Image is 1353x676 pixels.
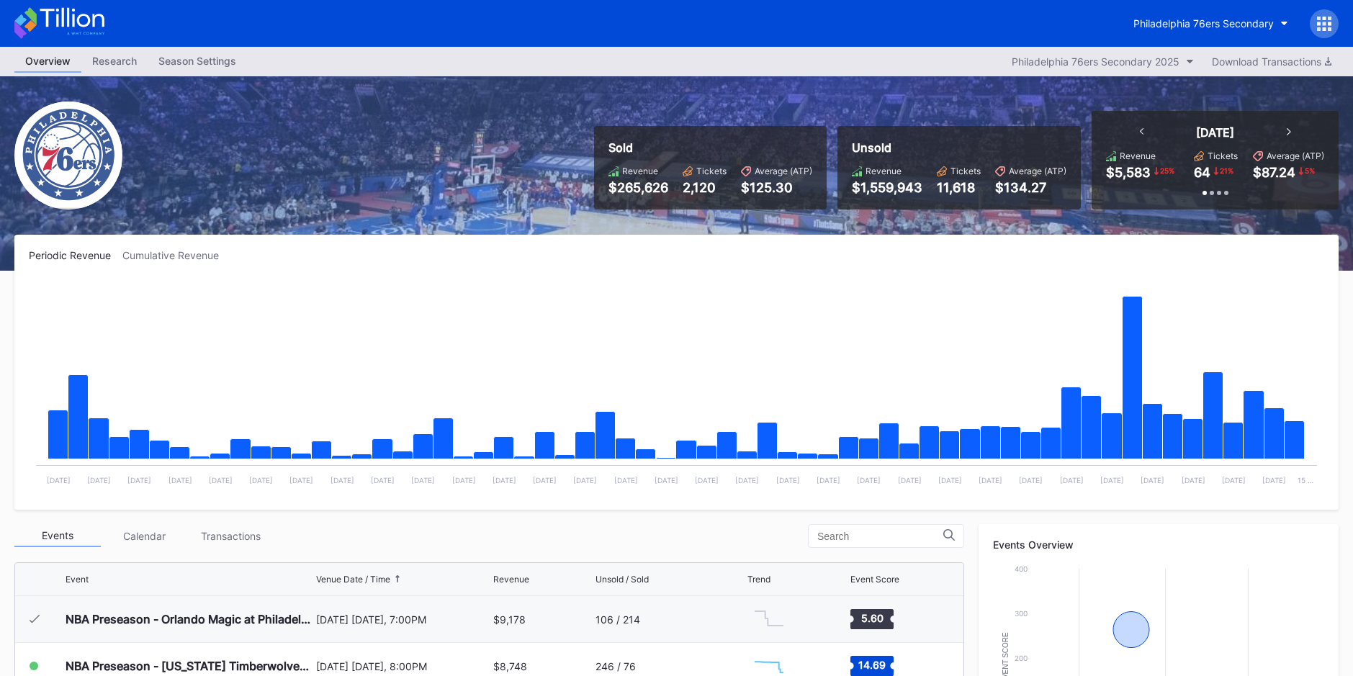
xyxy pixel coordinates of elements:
text: 300 [1015,609,1028,618]
div: Revenue [1120,150,1156,161]
div: [DATE] [DATE], 7:00PM [316,613,489,626]
div: Events Overview [993,538,1324,551]
div: Season Settings [148,50,247,71]
text: [DATE] [573,476,597,485]
div: $125.30 [741,180,812,195]
div: 64 [1194,165,1210,180]
text: [DATE] [47,476,71,485]
div: Tickets [1208,150,1238,161]
text: [DATE] [1060,476,1084,485]
text: [DATE] [614,476,638,485]
div: 21 % [1218,165,1235,176]
div: [DATE] [DATE], 8:00PM [316,660,489,672]
a: Season Settings [148,50,247,73]
text: [DATE] [695,476,719,485]
button: Philadelphia 76ers Secondary [1123,10,1299,37]
button: Download Transactions [1205,52,1339,71]
div: Event Score [850,574,899,585]
text: [DATE] [289,476,313,485]
div: 5 % [1303,165,1316,176]
div: Periodic Revenue [29,249,122,261]
text: [DATE] [331,476,354,485]
text: [DATE] [1182,476,1205,485]
text: [DATE] [371,476,395,485]
text: 14.69 [858,659,886,671]
img: Philadelphia_76ers.png [14,102,122,209]
div: $134.27 [995,180,1066,195]
div: NBA Preseason - Orlando Magic at Philadelphia 76ers [66,612,313,626]
text: [DATE] [938,476,962,485]
div: Average (ATP) [1009,166,1066,176]
div: [DATE] [1196,125,1234,140]
div: Philadelphia 76ers Secondary [1133,17,1274,30]
div: $5,583 [1106,165,1151,180]
div: Event [66,574,89,585]
div: Philadelphia 76ers Secondary 2025 [1012,55,1179,68]
div: Cumulative Revenue [122,249,230,261]
text: [DATE] [655,476,678,485]
text: [DATE] [1100,476,1124,485]
div: 246 / 76 [595,660,636,672]
div: Trend [747,574,770,585]
text: [DATE] [411,476,435,485]
div: Revenue [866,166,902,176]
input: Search [817,531,943,542]
div: Venue Date / Time [316,574,390,585]
text: [DATE] [168,476,192,485]
text: 5.60 [860,612,883,624]
div: Download Transactions [1212,55,1331,68]
text: [DATE] [127,476,151,485]
div: 2,120 [683,180,727,195]
text: [DATE] [87,476,111,485]
text: [DATE] [735,476,759,485]
div: Calendar [101,525,187,547]
text: [DATE] [776,476,800,485]
div: $87.24 [1253,165,1295,180]
text: [DATE] [898,476,922,485]
div: Unsold [852,140,1066,155]
div: Transactions [187,525,274,547]
div: Research [81,50,148,71]
div: 11,618 [937,180,981,195]
text: 400 [1015,564,1028,573]
div: $265,626 [608,180,668,195]
div: Revenue [493,574,529,585]
text: [DATE] [979,476,1002,485]
text: [DATE] [209,476,233,485]
text: [DATE] [1019,476,1043,485]
div: Unsold / Sold [595,574,649,585]
div: 25 % [1159,165,1176,176]
div: $8,748 [493,660,527,672]
button: Philadelphia 76ers Secondary 2025 [1004,52,1201,71]
text: [DATE] [1141,476,1164,485]
div: Sold [608,140,812,155]
a: Research [81,50,148,73]
div: Average (ATP) [755,166,812,176]
text: 15 … [1298,476,1313,485]
a: Overview [14,50,81,73]
text: [DATE] [452,476,476,485]
svg: Chart title [747,601,791,637]
div: Revenue [622,166,658,176]
text: [DATE] [817,476,840,485]
div: 106 / 214 [595,613,640,626]
text: [DATE] [533,476,557,485]
text: [DATE] [493,476,516,485]
div: $1,559,943 [852,180,922,195]
div: NBA Preseason - [US_STATE] Timberwolves at Philadelphia 76ers [66,659,313,673]
text: [DATE] [249,476,273,485]
div: $9,178 [493,613,526,626]
text: [DATE] [1222,476,1246,485]
div: Tickets [950,166,981,176]
text: 200 [1015,654,1028,662]
svg: Chart title [29,279,1324,495]
div: Events [14,525,101,547]
div: Tickets [696,166,727,176]
text: [DATE] [857,476,881,485]
div: Average (ATP) [1267,150,1324,161]
text: [DATE] [1262,476,1286,485]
